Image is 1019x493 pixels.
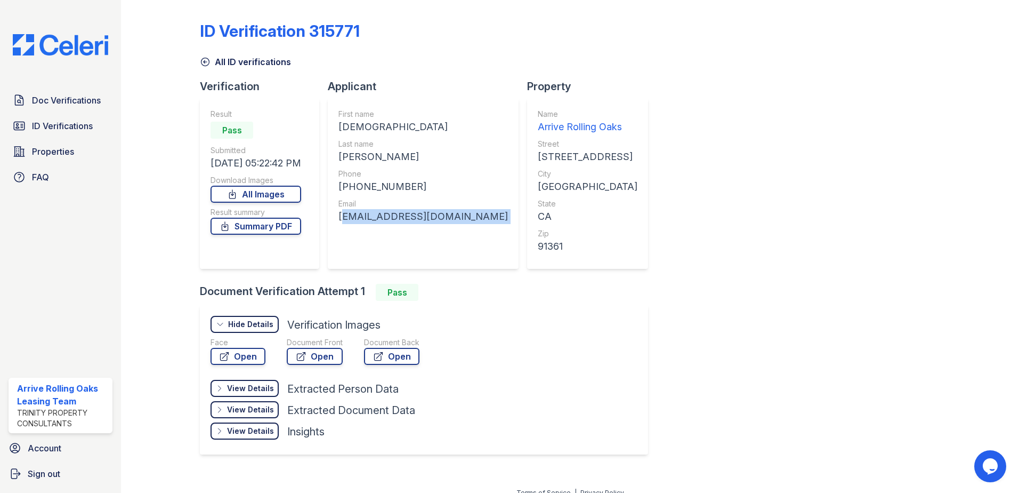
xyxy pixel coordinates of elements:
[538,109,637,134] a: Name Arrive Rolling Oaks
[211,122,253,139] div: Pass
[200,21,360,41] div: ID Verification 315771
[538,198,637,209] div: State
[9,115,112,137] a: ID Verifications
[17,382,108,408] div: Arrive Rolling Oaks Leasing Team
[338,198,508,209] div: Email
[338,149,508,164] div: [PERSON_NAME]
[228,319,273,330] div: Hide Details
[227,404,274,415] div: View Details
[527,79,657,94] div: Property
[4,34,117,55] img: CE_Logo_Blue-a8612792a0a2168367f1c8372b55b34899dd931a85d93a1a3d3e32e68fde9ad4.png
[328,79,527,94] div: Applicant
[211,156,301,171] div: [DATE] 05:22:42 PM
[338,120,508,134] div: [DEMOGRAPHIC_DATA]
[4,438,117,459] a: Account
[211,186,301,203] a: All Images
[211,145,301,156] div: Submitted
[211,207,301,218] div: Result summary
[9,90,112,111] a: Doc Verifications
[538,179,637,194] div: [GEOGRAPHIC_DATA]
[9,141,112,162] a: Properties
[17,408,108,429] div: Trinity Property Consultants
[200,55,291,68] a: All ID verifications
[538,139,637,149] div: Street
[287,381,399,396] div: Extracted Person Data
[376,284,418,301] div: Pass
[974,450,1008,482] iframe: chat widget
[32,145,74,158] span: Properties
[32,171,49,184] span: FAQ
[32,94,101,107] span: Doc Verifications
[227,383,274,394] div: View Details
[211,109,301,120] div: Result
[364,337,419,348] div: Document Back
[4,463,117,484] a: Sign out
[28,442,61,455] span: Account
[32,120,93,132] span: ID Verifications
[211,218,301,235] a: Summary PDF
[538,120,637,134] div: Arrive Rolling Oaks
[28,467,60,480] span: Sign out
[338,109,508,120] div: First name
[538,239,637,254] div: 91361
[9,166,112,188] a: FAQ
[338,209,508,224] div: [EMAIL_ADDRESS][DOMAIN_NAME]
[211,348,265,365] a: Open
[338,179,508,194] div: [PHONE_NUMBER]
[211,337,265,348] div: Face
[538,169,637,179] div: City
[287,424,325,439] div: Insights
[287,337,343,348] div: Document Front
[200,284,657,301] div: Document Verification Attempt 1
[338,139,508,149] div: Last name
[338,169,508,179] div: Phone
[287,403,415,418] div: Extracted Document Data
[538,209,637,224] div: CA
[211,175,301,186] div: Download Images
[538,109,637,120] div: Name
[287,317,381,332] div: Verification Images
[287,348,343,365] a: Open
[538,228,637,239] div: Zip
[538,149,637,164] div: [STREET_ADDRESS]
[200,79,328,94] div: Verification
[227,426,274,436] div: View Details
[364,348,419,365] a: Open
